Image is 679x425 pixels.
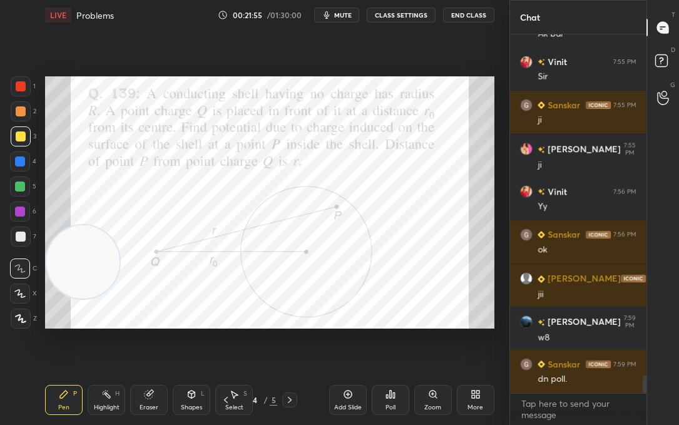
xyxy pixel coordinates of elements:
img: 90868722af3d4bed82d11b04b2807440.jpg [520,56,533,68]
img: default.png [520,272,533,285]
img: 3 [520,228,533,241]
h6: [PERSON_NAME] [545,272,621,285]
h6: [PERSON_NAME] [545,315,621,329]
div: ok [538,243,636,256]
div: dn poll. [538,373,636,386]
div: Add Slide [334,404,362,411]
div: Eraser [140,404,158,411]
div: Poll [385,404,396,411]
button: mute [314,8,359,23]
div: LIVE [45,8,71,23]
div: / [263,396,267,404]
img: iconic-dark.1390631f.png [586,231,611,238]
div: S [243,391,247,397]
div: Zoom [424,404,441,411]
img: Learner_Badge_beginner_1_8b307cf2a0.svg [538,361,545,368]
div: ji [538,114,636,126]
div: 4 [10,151,36,172]
h6: Sanskar [545,228,580,241]
div: jii [538,289,636,301]
img: 90868722af3d4bed82d11b04b2807440.jpg [520,185,533,198]
img: no-rating-badge.077c3623.svg [538,319,545,326]
h6: [PERSON_NAME] [545,143,621,156]
div: 4 [248,396,261,404]
img: Learner_Badge_beginner_1_8b307cf2a0.svg [538,101,545,109]
div: 7 [11,227,36,247]
p: T [671,10,675,19]
p: G [670,80,675,90]
h6: Vinit [545,55,567,68]
div: 7:56 PM [613,231,636,238]
img: iconic-dark.1390631f.png [586,361,611,368]
img: 5d177d4d385042bd9dd0e18a1f053975.jpg [520,143,533,155]
div: 7:55 PM [623,141,636,156]
div: 5 [270,394,277,406]
img: 3 [520,99,533,111]
img: 3 [520,358,533,371]
div: Z [11,309,37,329]
h4: Problems [76,9,114,21]
div: More [467,404,483,411]
div: grid [510,34,646,393]
div: w8 [538,332,636,344]
img: 3 [520,315,533,328]
div: Yy [538,200,636,213]
div: Shapes [181,404,202,411]
div: Pen [58,404,69,411]
img: Learner_Badge_beginner_1_8b307cf2a0.svg [538,275,545,283]
h6: Sanskar [545,98,580,111]
div: P [73,391,77,397]
div: 5 [10,177,36,197]
h6: Sanskar [545,357,580,371]
div: 7:59 PM [623,314,636,329]
div: C [10,259,37,279]
div: 3 [11,126,36,146]
img: no-rating-badge.077c3623.svg [538,59,545,66]
div: 1 [11,76,36,96]
span: mute [334,11,352,19]
div: Sir [538,71,636,83]
div: 7:55 PM [613,101,636,109]
div: ji [538,159,636,172]
img: iconic-dark.1390631f.png [621,275,646,282]
button: End Class [443,8,494,23]
div: Highlight [94,404,120,411]
div: Select [225,404,243,411]
img: no-rating-badge.077c3623.svg [538,146,545,153]
img: iconic-dark.1390631f.png [586,101,611,109]
div: 7:59 PM [613,361,636,368]
div: 2 [11,101,36,121]
p: D [671,45,675,54]
p: Chat [510,1,550,34]
div: 7:56 PM [613,188,636,195]
button: CLASS SETTINGS [367,8,436,23]
div: 7:55 PM [613,58,636,66]
div: 6 [10,202,36,222]
div: H [115,391,120,397]
div: X [10,284,37,304]
img: Learner_Badge_beginner_1_8b307cf2a0.svg [538,231,545,238]
h6: Vinit [545,185,567,198]
div: L [201,391,205,397]
img: no-rating-badge.077c3623.svg [538,188,545,195]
